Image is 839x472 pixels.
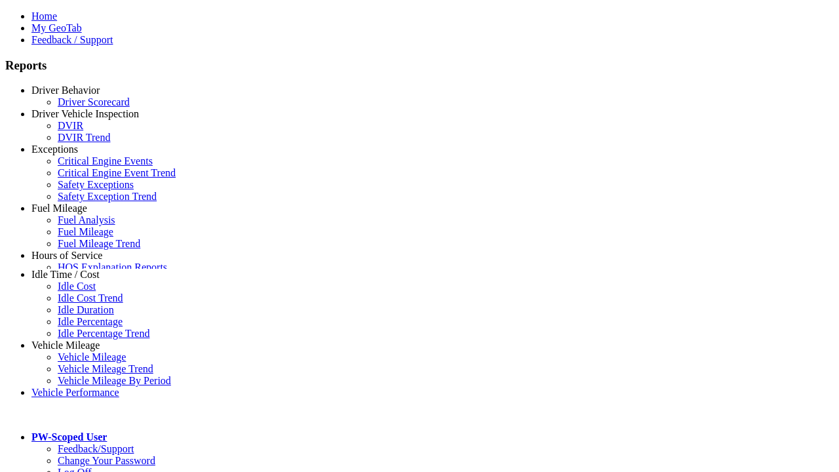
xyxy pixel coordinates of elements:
a: Critical Engine Events [58,155,153,167]
a: PW-Scoped User [31,431,107,442]
a: Vehicle Mileage [31,340,100,351]
a: Vehicle Mileage By Period [58,375,171,386]
a: Exceptions [31,144,78,155]
h3: Reports [5,58,834,73]
a: Driver Vehicle Inspection [31,108,139,119]
a: Idle Duration [58,304,114,315]
a: Driver Behavior [31,85,100,96]
a: Fuel Mileage [31,203,87,214]
a: Vehicle Performance [31,387,119,398]
a: Fuel Mileage Trend [58,238,140,249]
a: Safety Exception Trend [58,191,157,202]
a: Vehicle Mileage Trend [58,363,153,374]
a: Safety Exceptions [58,179,134,190]
a: Hours of Service [31,250,102,261]
a: Vehicle Mileage [58,351,126,363]
a: DVIR [58,120,83,131]
a: Fuel Analysis [58,214,115,226]
a: Change Your Password [58,455,155,466]
a: Idle Cost Trend [58,292,123,304]
a: DVIR Trend [58,132,110,143]
a: My GeoTab [31,22,82,33]
a: Feedback / Support [31,34,113,45]
a: Driver Scorecard [58,96,130,108]
a: Idle Time / Cost [31,269,100,280]
a: Idle Cost [58,281,96,292]
a: Critical Engine Event Trend [58,167,176,178]
a: HOS Explanation Reports [58,262,167,273]
a: Fuel Mileage [58,226,113,237]
a: Idle Percentage Trend [58,328,149,339]
a: Home [31,10,57,22]
a: Feedback/Support [58,443,134,454]
a: Idle Percentage [58,316,123,327]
